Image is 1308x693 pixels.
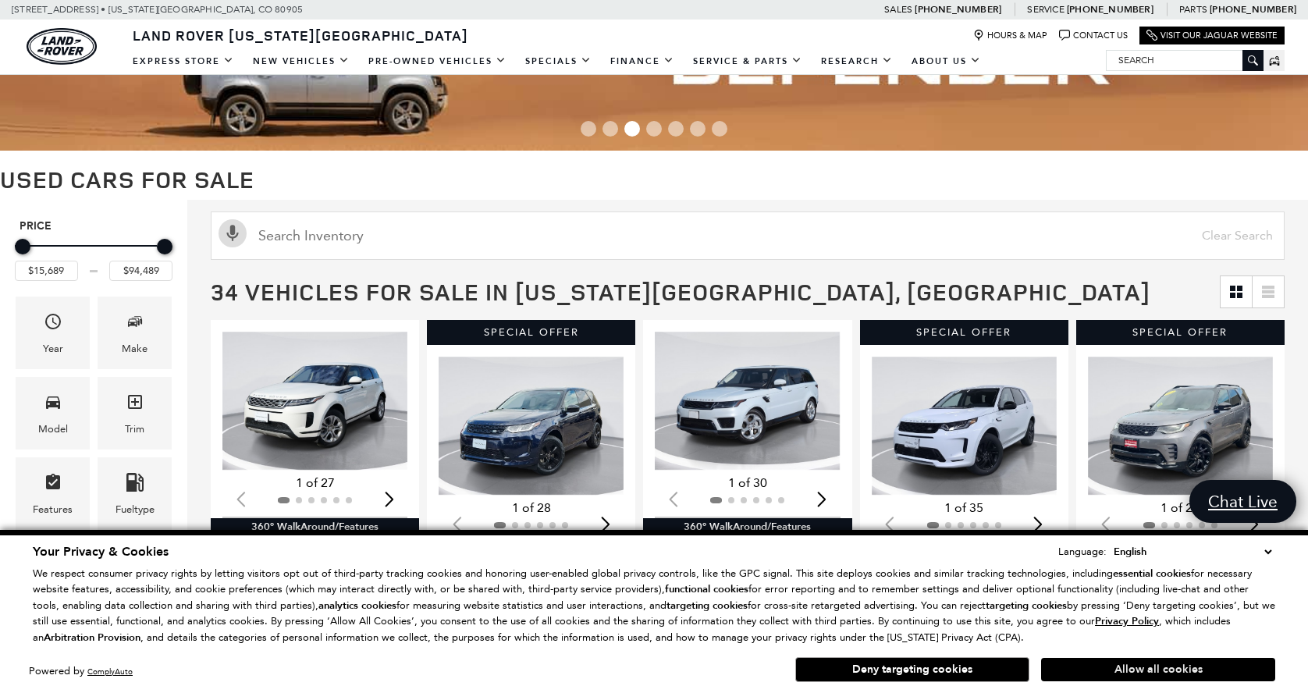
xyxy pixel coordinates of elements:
div: 360° WalkAround/Features [211,518,419,535]
div: 1 / 2 [1088,357,1273,496]
a: [PHONE_NUMBER] [1067,3,1153,16]
img: Land Rover [27,28,97,65]
span: Make [126,308,144,340]
a: ComplyAuto [87,666,133,677]
a: About Us [902,48,990,75]
strong: Arbitration Provision [44,631,140,645]
a: Hours & Map [973,30,1047,41]
input: Maximum [109,261,172,281]
span: Your Privacy & Cookies [33,543,169,560]
div: Minimum Price [15,239,30,254]
div: 1 / 2 [439,357,624,496]
div: YearYear [16,297,90,369]
div: Next slide [379,482,400,516]
a: Visit Our Jaguar Website [1146,30,1278,41]
span: Service [1027,4,1064,15]
span: Go to slide 1 [581,121,596,137]
a: [STREET_ADDRESS] • [US_STATE][GEOGRAPHIC_DATA], CO 80905 [12,4,303,15]
a: [PHONE_NUMBER] [1210,3,1296,16]
strong: targeting cookies [666,599,748,613]
div: Powered by [29,666,133,677]
span: Go to slide 7 [712,121,727,137]
span: Go to slide 6 [690,121,706,137]
input: Search Inventory [211,211,1285,260]
div: Next slide [1028,506,1049,541]
div: Language: [1058,546,1107,556]
span: Land Rover [US_STATE][GEOGRAPHIC_DATA] [133,26,468,44]
a: Specials [516,48,601,75]
span: Fueltype [126,469,144,501]
h5: Price [20,219,168,233]
div: ModelModel [16,377,90,450]
strong: targeting cookies [986,599,1067,613]
a: land-rover [27,28,97,65]
img: 2024 Land Rover Discovery Sport S 1 [872,357,1057,496]
div: 360° WalkAround/Features [643,518,851,535]
img: 2020 Land Rover Range Rover Evoque S 1 [222,332,407,471]
nav: Main Navigation [123,48,990,75]
div: Maximum Price [157,239,172,254]
img: 2022 Land Rover Discovery Sport S R-Dynamic 1 [439,357,624,496]
img: 2018 Land Rover Range Rover Sport HSE 1 [655,332,840,471]
div: 1 / 2 [655,332,840,471]
div: Model [38,421,68,438]
a: Service & Parts [684,48,812,75]
div: 1 / 2 [222,332,407,471]
a: New Vehicles [243,48,359,75]
select: Language Select [1110,543,1275,560]
input: Minimum [15,261,78,281]
p: We respect consumer privacy rights by letting visitors opt out of third-party tracking cookies an... [33,566,1275,646]
div: Special Offer [427,320,635,345]
span: Year [44,308,62,340]
div: 1 of 28 [439,499,624,517]
span: Go to slide 4 [646,121,662,137]
span: Features [44,469,62,501]
strong: analytics cookies [318,599,396,613]
div: Next slide [1244,506,1265,541]
div: TrimTrim [98,377,172,450]
u: Privacy Policy [1095,614,1159,628]
span: Sales [884,4,912,15]
div: 1 / 2 [872,357,1057,496]
span: Trim [126,389,144,421]
div: 1 of 35 [872,499,1057,517]
div: 1 of 27 [222,474,407,492]
div: MakeMake [98,297,172,369]
img: 2023 Land Rover Discovery HSE R-Dynamic 1 [1088,357,1273,496]
div: Special Offer [1076,320,1285,345]
a: Chat Live [1189,480,1296,523]
span: Go to slide 3 [624,121,640,137]
div: 1 of 30 [655,474,840,492]
a: Contact Us [1059,30,1128,41]
div: FueltypeFueltype [98,457,172,530]
span: Parts [1179,4,1207,15]
div: Trim [125,421,144,438]
span: Model [44,389,62,421]
div: Fueltype [116,501,155,518]
a: Privacy Policy [1095,615,1159,627]
div: FeaturesFeatures [16,457,90,530]
svg: Click to toggle on voice search [219,219,247,247]
div: Year [43,340,63,357]
button: Allow all cookies [1041,658,1275,681]
div: Special Offer [860,320,1068,345]
span: Chat Live [1200,491,1285,512]
a: [PHONE_NUMBER] [915,3,1001,16]
div: Features [33,501,73,518]
button: Deny targeting cookies [795,657,1029,682]
div: Next slide [595,506,616,541]
a: Pre-Owned Vehicles [359,48,516,75]
a: Finance [601,48,684,75]
strong: functional cookies [665,582,748,596]
div: Make [122,340,148,357]
div: Next slide [812,482,833,516]
div: Price [15,233,172,281]
a: Land Rover [US_STATE][GEOGRAPHIC_DATA] [123,26,478,44]
a: EXPRESS STORE [123,48,243,75]
input: Search [1107,51,1263,69]
span: 34 Vehicles for Sale in [US_STATE][GEOGRAPHIC_DATA], [GEOGRAPHIC_DATA] [211,275,1150,307]
a: Research [812,48,902,75]
strong: essential cookies [1113,567,1191,581]
span: Go to slide 5 [668,121,684,137]
span: Go to slide 2 [602,121,618,137]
